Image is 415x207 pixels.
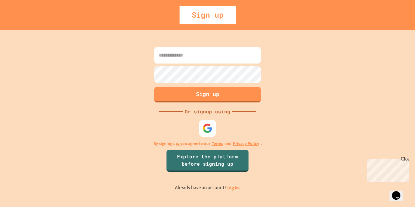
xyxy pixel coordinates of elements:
p: Already have an account? [175,184,240,191]
div: Sign up [180,6,236,24]
div: Or signup using [183,108,232,115]
img: google-icon.svg [203,123,213,133]
a: Explore the platform before signing up [166,150,249,172]
div: Chat with us now!Close [2,2,42,39]
a: Log in. [226,185,240,191]
p: By signing up, you agree to our and . [153,140,262,147]
iframe: chat widget [389,183,409,201]
iframe: chat widget [365,156,409,182]
button: Sign up [154,87,261,102]
a: Privacy Policy [233,140,259,147]
a: Terms [212,140,223,147]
